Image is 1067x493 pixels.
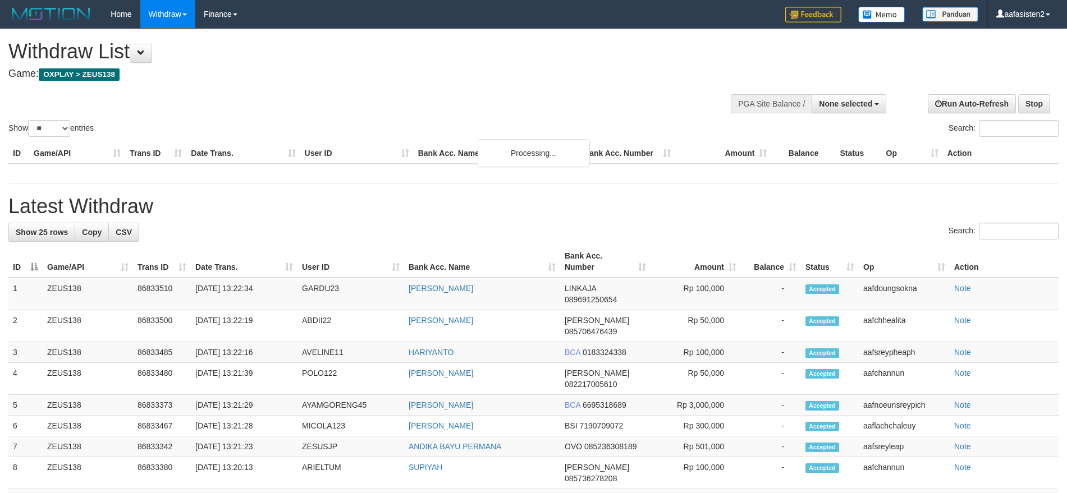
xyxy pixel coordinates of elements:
td: 3 [8,342,43,363]
th: Date Trans. [186,143,300,164]
a: Note [954,368,971,377]
td: AYAMGORENG45 [297,395,404,416]
span: [PERSON_NAME] [565,368,629,377]
span: Copy 6695318689 to clipboard [583,400,626,409]
td: AVELINE11 [297,342,404,363]
img: Feedback.jpg [785,7,841,22]
td: 86833373 [133,395,191,416]
td: [DATE] 13:21:23 [191,436,297,457]
span: Accepted [805,463,839,473]
a: HARIYANTO [409,348,454,357]
td: 5 [8,395,43,416]
a: Note [954,316,971,325]
th: User ID: activate to sort column ascending [297,246,404,278]
td: 86833510 [133,278,191,310]
td: 7 [8,436,43,457]
a: [PERSON_NAME] [409,421,473,430]
span: Copy 082217005610 to clipboard [565,380,617,389]
span: LINKAJA [565,284,596,293]
a: Note [954,400,971,409]
span: Copy 085236308189 to clipboard [584,442,636,451]
td: ZEUS138 [43,416,133,436]
td: - [741,363,801,395]
td: - [741,342,801,363]
td: [DATE] 13:21:39 [191,363,297,395]
td: 8 [8,457,43,489]
th: Game/API: activate to sort column ascending [43,246,133,278]
td: aafsreypheaph [859,342,950,363]
a: Note [954,284,971,293]
th: User ID [300,143,414,164]
th: Status [835,143,881,164]
td: Rp 50,000 [651,363,741,395]
a: Note [954,463,971,472]
td: - [741,310,801,342]
h4: Game: [8,68,700,80]
th: Balance: activate to sort column ascending [741,246,801,278]
td: MICOLA123 [297,416,404,436]
span: BSI [565,421,578,430]
span: Accepted [805,348,839,358]
a: Run Auto-Refresh [928,94,1016,113]
td: ZEUS138 [43,310,133,342]
td: [DATE] 13:21:29 [191,395,297,416]
td: - [741,416,801,436]
a: Copy [75,223,109,242]
th: ID [8,143,29,164]
a: ANDIKA BAYU PERMANA [409,442,501,451]
td: [DATE] 13:22:34 [191,278,297,310]
a: [PERSON_NAME] [409,284,473,293]
label: Search: [949,120,1059,137]
td: 86833342 [133,436,191,457]
span: Accepted [805,284,839,294]
td: ARIELTUM [297,457,404,489]
td: aafchannun [859,363,950,395]
td: 86833500 [133,310,191,342]
img: MOTION_logo.png [8,6,94,22]
span: Show 25 rows [16,228,68,237]
td: Rp 100,000 [651,278,741,310]
a: Note [954,421,971,430]
th: Bank Acc. Number: activate to sort column ascending [560,246,651,278]
span: OXPLAY > ZEUS138 [39,68,120,81]
span: [PERSON_NAME] [565,316,629,325]
td: 1 [8,278,43,310]
h1: Latest Withdraw [8,195,1059,218]
th: Trans ID: activate to sort column ascending [133,246,191,278]
th: Bank Acc. Number [579,143,675,164]
span: BCA [565,348,580,357]
span: Accepted [805,401,839,411]
a: Show 25 rows [8,223,75,242]
a: [PERSON_NAME] [409,368,473,377]
td: ZESUSJP [297,436,404,457]
td: Rp 300,000 [651,416,741,436]
td: Rp 50,000 [651,310,741,342]
th: Amount [675,143,771,164]
th: Bank Acc. Name [414,143,579,164]
span: OVO [565,442,582,451]
td: [DATE] 13:22:19 [191,310,297,342]
th: Trans ID [125,143,186,164]
span: Accepted [805,316,839,326]
input: Search: [979,120,1059,137]
span: BCA [565,400,580,409]
td: aafdoungsokna [859,278,950,310]
td: [DATE] 13:22:16 [191,342,297,363]
td: - [741,457,801,489]
td: - [741,436,801,457]
td: Rp 100,000 [651,342,741,363]
td: 86833380 [133,457,191,489]
td: 86833480 [133,363,191,395]
td: GARDU23 [297,278,404,310]
td: Rp 3,000,000 [651,395,741,416]
td: aafnoeunsreypich [859,395,950,416]
label: Search: [949,223,1059,239]
th: Amount: activate to sort column ascending [651,246,741,278]
a: [PERSON_NAME] [409,316,473,325]
span: Copy 089691250654 to clipboard [565,295,617,304]
td: - [741,395,801,416]
td: 6 [8,416,43,436]
img: Button%20Memo.svg [858,7,905,22]
input: Search: [979,223,1059,239]
span: Accepted [805,369,839,379]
